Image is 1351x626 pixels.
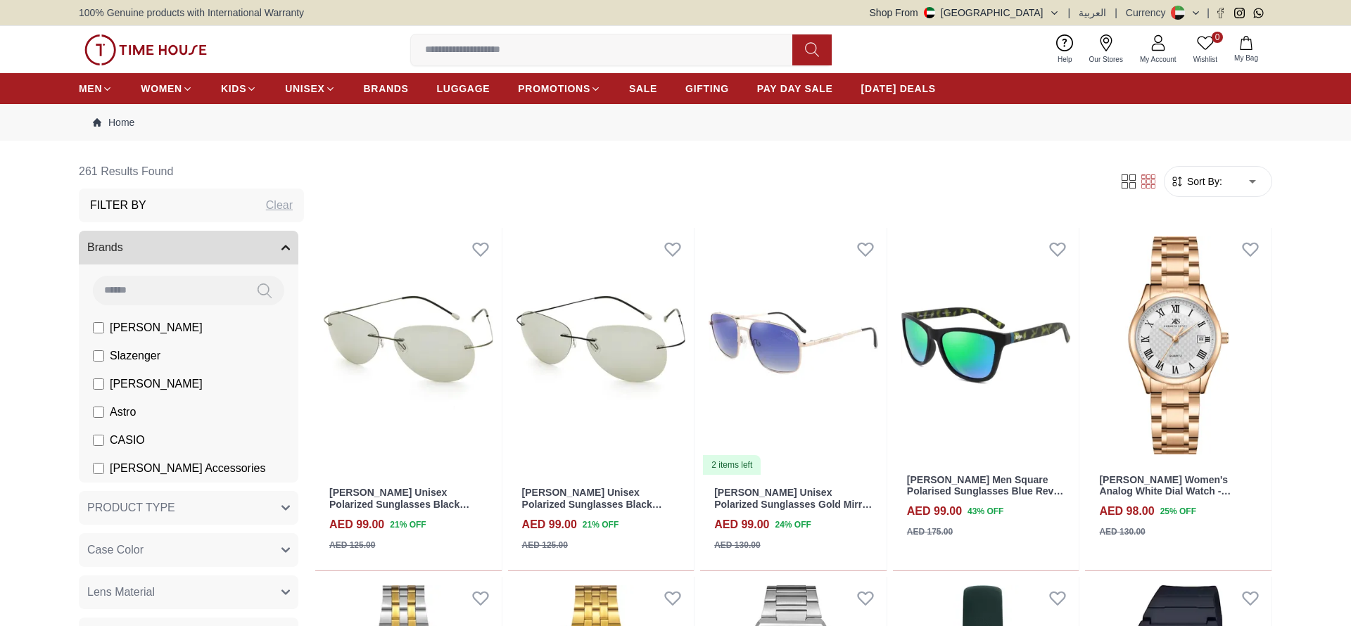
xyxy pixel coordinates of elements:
h6: 261 Results Found [79,155,304,189]
button: Brands [79,231,298,264]
div: AED 175.00 [907,525,953,538]
button: PRODUCT TYPE [79,491,298,525]
div: 2 items left [703,455,761,475]
a: BRANDS [364,76,409,101]
a: SALE [629,76,657,101]
span: My Bag [1229,53,1264,63]
a: LEE COOPER Unisex Polarized Sunglasses Gold Mirror Lens - LC1024C012 items left [700,228,887,475]
span: PROMOTIONS [518,82,590,96]
input: [PERSON_NAME] [93,378,104,390]
h3: Filter By [90,197,146,214]
a: Home [93,115,134,129]
button: Case Color [79,533,298,567]
div: AED 125.00 [329,539,375,551]
a: [PERSON_NAME] Unisex Polarized Sunglasses Black Mirror Lens - LC3048C01 [522,487,662,522]
span: UNISEX [285,82,324,96]
span: | [1115,6,1117,20]
img: Lee Cooper Men Square Polarised Sunglasses Blue Revo Lens - LC1039C03 [893,228,1079,463]
h4: AED 99.00 [714,516,769,533]
div: AED 125.00 [522,539,568,551]
a: [DATE] DEALS [861,76,936,101]
span: Sort By: [1184,174,1222,189]
div: Currency [1126,6,1172,20]
input: Astro [93,407,104,418]
span: [PERSON_NAME] [110,319,203,336]
span: 0 [1212,32,1223,43]
img: United Arab Emirates [924,7,935,18]
a: [PERSON_NAME] Men Square Polarised Sunglasses Blue Revo Lens - LC1039C03 [907,474,1064,509]
span: KIDS [221,82,246,96]
span: BRANDS [364,82,409,96]
span: MEN [79,82,102,96]
span: 43 % OFF [968,505,1003,518]
span: 21 % OFF [583,518,619,531]
h4: AED 99.00 [907,503,962,520]
h4: AED 99.00 [329,516,384,533]
span: 25 % OFF [1160,505,1196,518]
a: MEN [79,76,113,101]
button: Lens Material [79,575,298,609]
a: GIFTING [685,76,729,101]
a: WOMEN [141,76,193,101]
span: | [1068,6,1071,20]
a: Whatsapp [1253,8,1264,18]
h4: AED 99.00 [522,516,577,533]
button: Sort By: [1170,174,1222,189]
span: 21 % OFF [390,518,426,531]
span: CASIO [110,432,145,449]
a: Facebook [1215,8,1226,18]
span: [PERSON_NAME] [110,376,203,392]
span: Lens Material [87,584,155,601]
a: [PERSON_NAME] Unisex Polarized Sunglasses Black Mirror Lens - LC3048C02 [329,487,469,522]
img: ... [84,34,207,65]
a: KIDS [221,76,257,101]
div: AED 130.00 [1099,525,1145,538]
span: GIFTING [685,82,729,96]
img: Kenneth Scott Women's Analog White Dial Watch - K25504-KBKW [1085,228,1271,463]
button: العربية [1079,6,1106,20]
span: Astro [110,404,136,421]
a: [PERSON_NAME] Women's Analog White Dial Watch - K25504-KBKW [1099,474,1231,509]
span: Wishlist [1188,54,1223,65]
span: [PERSON_NAME] Accessories [110,460,265,477]
span: LUGGAGE [437,82,490,96]
span: Help [1052,54,1078,65]
span: 100% Genuine products with International Warranty [79,6,304,20]
a: 0Wishlist [1185,32,1226,68]
span: My Account [1134,54,1182,65]
img: LEE COOPER Unisex Polarized Sunglasses Gold Mirror Lens - LC1024C01 [700,228,887,475]
div: Clear [266,197,293,214]
span: Our Stores [1084,54,1129,65]
span: SALE [629,82,657,96]
span: Slazenger [110,347,160,364]
img: LEE COOPER Unisex Polarized Sunglasses Black Mirror Lens - LC3048C01 [508,228,694,475]
input: Slazenger [93,350,104,362]
a: PAY DAY SALE [757,76,833,101]
input: [PERSON_NAME] Accessories [93,463,104,474]
span: PRODUCT TYPE [87,499,175,516]
button: Shop From[GEOGRAPHIC_DATA] [870,6,1060,20]
div: AED 130.00 [714,539,760,551]
input: [PERSON_NAME] [93,322,104,333]
a: Help [1049,32,1081,68]
nav: Breadcrumb [79,104,1272,141]
a: PROMOTIONS [518,76,601,101]
a: Instagram [1234,8,1245,18]
span: PAY DAY SALE [757,82,833,96]
span: [DATE] DEALS [861,82,936,96]
span: Brands [87,239,123,256]
img: LEE COOPER Unisex Polarized Sunglasses Black Mirror Lens - LC3048C02 [315,228,502,475]
a: UNISEX [285,76,335,101]
span: | [1207,6,1210,20]
button: My Bag [1226,33,1267,66]
span: WOMEN [141,82,182,96]
h4: AED 98.00 [1099,503,1154,520]
span: Case Color [87,542,144,558]
a: Our Stores [1081,32,1131,68]
input: CASIO [93,435,104,446]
